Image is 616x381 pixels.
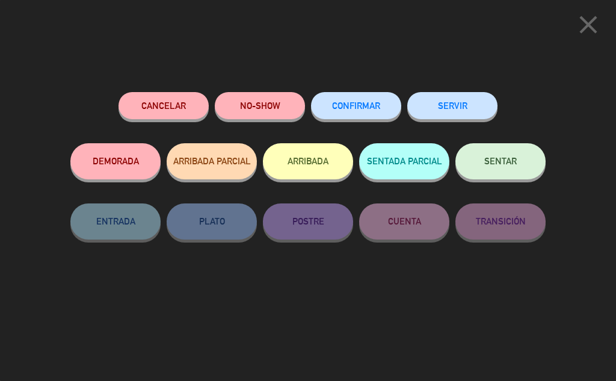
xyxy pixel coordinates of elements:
button: close [570,9,607,45]
button: POSTRE [263,203,353,240]
button: CONFIRMAR [311,92,401,119]
button: SENTAR [455,143,546,179]
button: CUENTA [359,203,449,240]
span: CONFIRMAR [332,101,380,111]
button: Cancelar [119,92,209,119]
span: ARRIBADA PARCIAL [173,156,251,166]
button: SERVIR [407,92,497,119]
button: NO-SHOW [215,92,305,119]
button: TRANSICIÓN [455,203,546,240]
button: DEMORADA [70,143,161,179]
button: ENTRADA [70,203,161,240]
button: ARRIBADA PARCIAL [167,143,257,179]
span: SENTAR [484,156,517,166]
i: close [573,10,603,40]
button: SENTADA PARCIAL [359,143,449,179]
button: PLATO [167,203,257,240]
button: ARRIBADA [263,143,353,179]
